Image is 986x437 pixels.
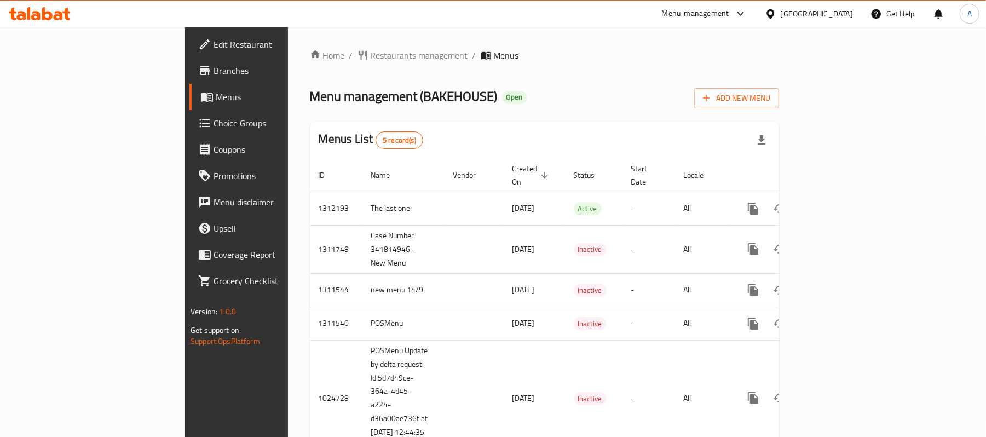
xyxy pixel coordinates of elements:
a: Grocery Checklist [189,268,350,294]
span: Restaurants management [371,49,468,62]
span: Created On [512,162,552,188]
li: / [472,49,476,62]
td: - [622,192,675,225]
td: All [675,307,731,340]
span: Upsell [214,222,341,235]
span: Choice Groups [214,117,341,130]
span: Menus [216,90,341,104]
span: Inactive [574,318,607,330]
span: Branches [214,64,341,77]
a: Branches [189,58,350,84]
span: [DATE] [512,283,535,297]
a: Menus [189,84,350,110]
span: 1.0.0 [219,304,236,319]
a: Edit Restaurant [189,31,350,58]
span: Version: [191,304,217,319]
div: Open [502,91,527,104]
a: Promotions [189,163,350,189]
a: Coverage Report [189,242,350,268]
span: Name [371,169,405,182]
div: [GEOGRAPHIC_DATA] [781,8,853,20]
div: Export file [748,127,775,153]
span: Status [574,169,609,182]
span: Add New Menu [703,91,770,105]
button: more [740,277,766,303]
span: Menu disclaimer [214,196,341,209]
td: All [675,225,731,273]
button: Change Status [766,277,793,303]
a: Upsell [189,215,350,242]
span: Inactive [574,284,607,297]
span: 5 record(s) [376,135,423,146]
nav: breadcrumb [310,49,779,62]
button: Change Status [766,236,793,262]
span: Grocery Checklist [214,274,341,287]
button: Change Status [766,196,793,222]
td: - [622,273,675,307]
span: [DATE] [512,316,535,330]
span: Get support on: [191,323,241,337]
span: [DATE] [512,201,535,215]
span: ID [319,169,339,182]
span: A [967,8,972,20]
li: / [349,49,353,62]
span: Active [574,203,602,215]
button: more [740,385,766,411]
button: more [740,311,766,337]
span: [DATE] [512,242,535,256]
a: Coupons [189,136,350,163]
button: Change Status [766,385,793,411]
button: Add New Menu [694,88,779,108]
td: new menu 14/9 [362,273,445,307]
button: more [740,236,766,262]
div: Active [574,202,602,215]
span: Locale [684,169,718,182]
span: Menus [494,49,519,62]
span: Open [502,93,527,102]
button: more [740,196,766,222]
span: Vendor [453,169,491,182]
td: - [622,225,675,273]
td: POSMenu [362,307,445,340]
span: Coupons [214,143,341,156]
span: Inactive [574,243,607,256]
th: Actions [731,159,854,192]
span: [DATE] [512,391,535,405]
td: Case Number 341814946 - New Menu [362,225,445,273]
td: All [675,273,731,307]
a: Support.OpsPlatform [191,334,260,348]
span: Start Date [631,162,662,188]
div: Menu-management [662,7,729,20]
button: Change Status [766,311,793,337]
div: Total records count [376,131,423,149]
a: Choice Groups [189,110,350,136]
span: Coverage Report [214,248,341,261]
span: Menu management ( BAKEHOUSE ) [310,84,498,108]
td: All [675,192,731,225]
td: - [622,307,675,340]
a: Menu disclaimer [189,189,350,215]
a: Restaurants management [358,49,468,62]
h2: Menus List [319,131,423,149]
span: Edit Restaurant [214,38,341,51]
span: Promotions [214,169,341,182]
td: The last one [362,192,445,225]
span: Inactive [574,393,607,405]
